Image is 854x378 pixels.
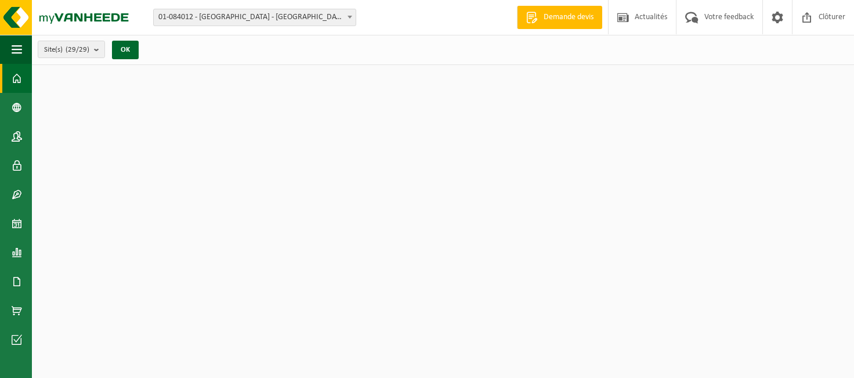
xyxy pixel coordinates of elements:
iframe: chat widget [6,352,194,378]
count: (29/29) [66,46,89,53]
span: Site(s) [44,41,89,59]
span: 01-084012 - UNIVERSITE DE LIÈGE - ULG - LIÈGE [153,9,356,26]
span: 01-084012 - UNIVERSITE DE LIÈGE - ULG - LIÈGE [154,9,356,26]
a: Demande devis [517,6,602,29]
button: OK [112,41,139,59]
button: Site(s)(29/29) [38,41,105,58]
span: Demande devis [541,12,596,23]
